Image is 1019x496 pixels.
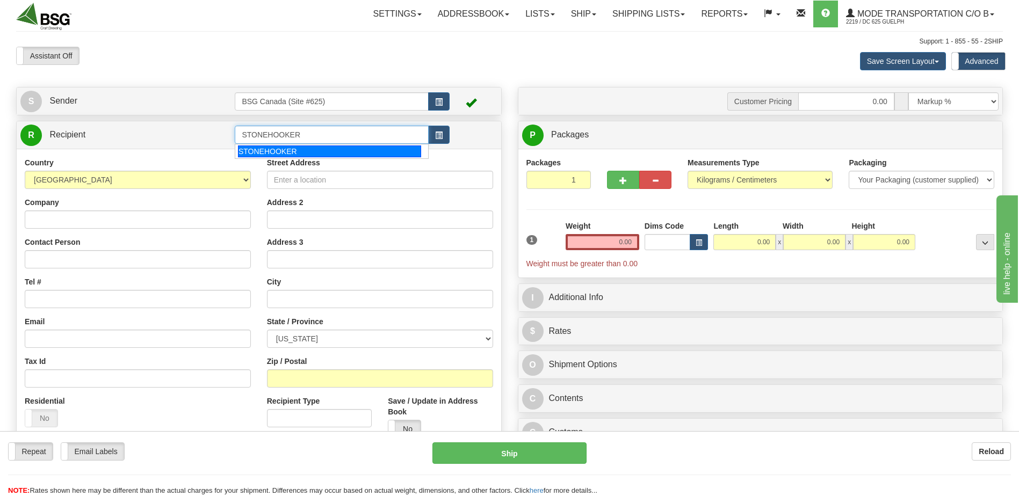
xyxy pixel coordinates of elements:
[522,354,999,376] a: OShipment Options
[17,47,79,64] label: Assistant Off
[25,237,80,247] label: Contact Person
[783,221,804,231] label: Width
[49,130,85,139] span: Recipient
[20,91,42,112] span: S
[551,130,589,139] span: Packages
[9,443,53,460] label: Repeat
[563,1,604,27] a: Ship
[522,388,544,410] span: C
[693,1,756,27] a: Reports
[517,1,562,27] a: Lists
[388,396,493,417] label: Save / Update in Address Book
[972,442,1011,461] button: Reload
[16,3,71,30] img: logo2219.jpg
[860,52,946,70] button: Save Screen Layout
[267,396,320,406] label: Recipient Type
[235,126,428,144] input: Recipient Id
[526,259,638,268] span: Weight must be greater than 0.00
[688,157,760,168] label: Measurements Type
[979,447,1004,456] b: Reload
[25,197,59,208] label: Company
[61,443,124,460] label: Email Labels
[530,486,544,494] a: here
[365,1,430,27] a: Settings
[604,1,693,27] a: Shipping lists
[522,422,544,443] span: C
[20,125,42,146] span: R
[851,221,875,231] label: Height
[522,320,544,342] span: $
[267,197,303,208] label: Address 2
[522,125,544,146] span: P
[267,157,320,168] label: Street Address
[838,1,1002,27] a: Mode Transportation c/o B 2219 / DC 625 Guelph
[522,354,544,376] span: O
[16,37,1003,46] div: Support: 1 - 855 - 55 - 2SHIP
[25,356,46,367] label: Tax Id
[432,442,586,464] button: Ship
[25,410,57,427] label: No
[20,90,235,112] a: S Sender
[727,92,798,111] span: Customer Pricing
[267,237,303,247] label: Address 3
[25,396,65,406] label: Residential
[976,234,994,250] div: ...
[713,221,739,231] label: Length
[845,234,853,250] span: x
[526,157,561,168] label: Packages
[526,235,538,245] span: 1
[645,221,684,231] label: Dims Code
[235,92,428,111] input: Sender Id
[267,276,281,287] label: City
[267,356,307,367] label: Zip / Postal
[20,124,211,146] a: R Recipient
[267,171,493,189] input: Enter a location
[849,157,886,168] label: Packaging
[522,320,999,342] a: $Rates
[25,316,45,327] label: Email
[522,421,999,443] a: CCustoms
[49,96,77,105] span: Sender
[388,420,421,437] label: No
[25,276,41,287] label: Tel #
[8,6,99,19] div: live help - online
[25,157,54,168] label: Country
[522,287,544,309] span: I
[566,221,590,231] label: Weight
[522,287,999,309] a: IAdditional Info
[952,53,1005,70] label: Advanced
[8,486,30,494] span: NOTE:
[994,193,1018,303] iframe: chat widget
[846,17,927,27] span: 2219 / DC 625 Guelph
[855,9,989,18] span: Mode Transportation c/o B
[776,234,783,250] span: x
[522,124,999,146] a: P Packages
[522,388,999,410] a: CContents
[238,145,421,157] div: STONEHOOKER
[267,316,323,327] label: State / Province
[430,1,518,27] a: Addressbook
